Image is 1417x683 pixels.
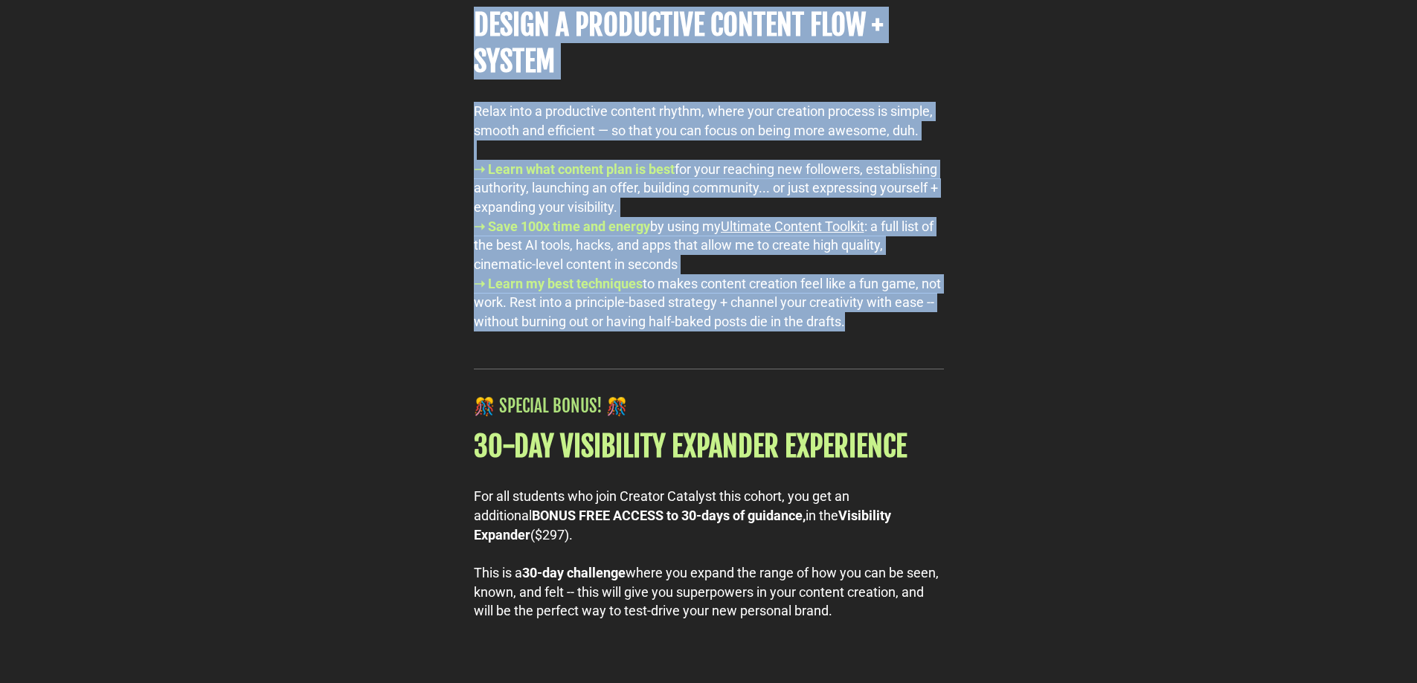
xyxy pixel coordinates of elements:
b: Visibility Expander [474,508,891,543]
b: ➝ Learn my best techniques [474,276,643,291]
b: 30-DAY VISIBILITY EXPANDER EXPERIENCE [474,429,907,464]
u: Ultimate Content Toolkit [721,219,864,234]
b: 30-day challenge [522,565,626,580]
b: DESIGN A PRODUCTIVE CONTENT FLOW + SYSTEM [474,7,883,79]
b: BONUS FREE ACCESS to 30-days of guidance, [532,508,806,523]
b: ➝ Learn what content plan is best [474,161,675,177]
div: For all students who join Creator Catalyst this cohort, you get an additional in the ($297). [474,487,944,544]
div: by using my : a full list of the best AI tools, hacks, and apps that allow me to create high qual... [474,217,944,274]
div: This is a where you expand the range of how you can be seen, known, and felt -- this will give yo... [474,563,944,621]
h2: 🎊 SPECIAL BONUS! 🎊 [474,395,944,417]
div: for your reaching new followers, establishing authority, launching an offer, building community..... [474,160,944,217]
div: to makes content creation feel like a fun game, not work. Rest into a principle-based strategy + ... [474,274,944,331]
div: Relax into a productive content rhythm, where your creation process is simple, smooth and efficie... [474,102,944,140]
b: ➝ Save 100x time and energy [474,219,650,234]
